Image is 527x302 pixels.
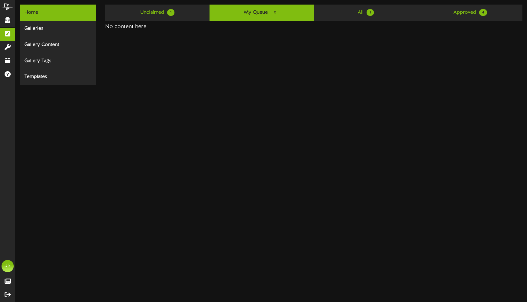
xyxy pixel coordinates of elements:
span: 4 [479,9,487,16]
h4: No content here. [105,24,522,30]
a: My Queue [210,5,314,21]
a: All [314,5,418,21]
div: Home [20,5,96,21]
div: Gallery Content [20,37,96,53]
a: Unclaimed [105,5,210,21]
span: 1 [167,9,174,16]
span: 1 [367,9,374,16]
div: Gallery Tags [20,53,96,69]
div: Galleries [20,21,96,37]
div: Templates [20,69,96,85]
a: Approved [418,5,522,21]
span: 0 [271,9,279,16]
div: JS [2,260,14,272]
